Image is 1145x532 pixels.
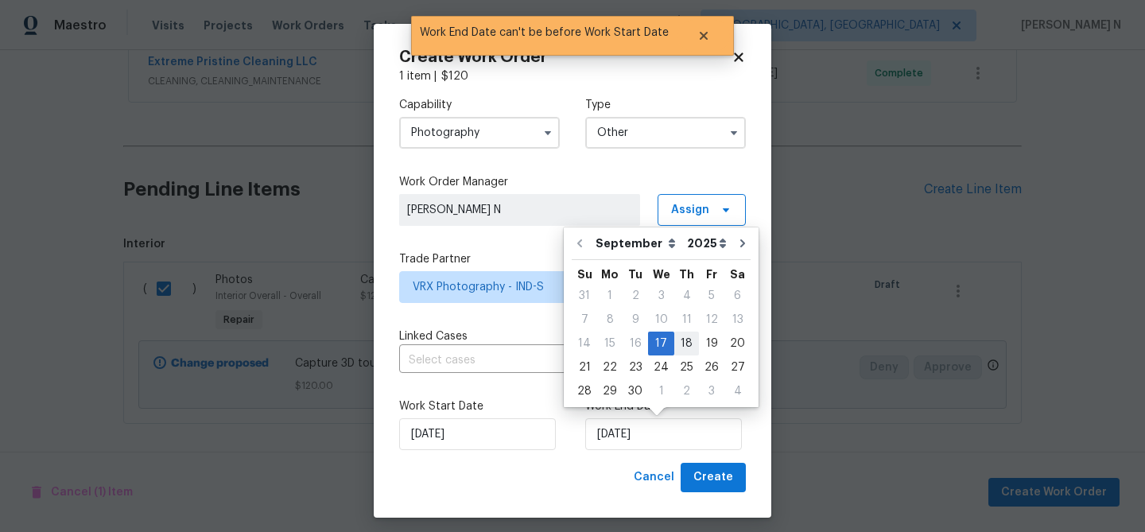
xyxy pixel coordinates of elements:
[724,380,751,402] div: 4
[730,269,745,280] abbr: Saturday
[572,332,597,355] div: 14
[674,380,699,402] div: 2
[623,284,648,308] div: Tue Sep 02 2025
[699,332,724,355] div: 19
[592,231,683,255] select: Month
[623,380,648,402] div: 30
[683,231,731,255] select: Year
[671,202,709,218] span: Assign
[724,309,751,331] div: 13
[699,380,724,402] div: 3
[572,285,597,307] div: 31
[699,356,724,379] div: 26
[724,123,743,142] button: Show options
[597,308,623,332] div: Mon Sep 08 2025
[441,71,468,82] span: $ 120
[413,279,709,295] span: VRX Photography - IND-S
[399,418,556,450] input: M/D/YYYY
[572,355,597,379] div: Sun Sep 21 2025
[648,355,674,379] div: Wed Sep 24 2025
[627,463,681,492] button: Cancel
[623,355,648,379] div: Tue Sep 23 2025
[674,308,699,332] div: Thu Sep 11 2025
[597,284,623,308] div: Mon Sep 01 2025
[597,309,623,331] div: 8
[411,16,677,49] span: Work End Date can't be before Work Start Date
[597,380,623,402] div: 29
[623,309,648,331] div: 9
[674,285,699,307] div: 4
[674,309,699,331] div: 11
[653,269,670,280] abbr: Wednesday
[623,332,648,355] div: 16
[677,20,730,52] button: Close
[731,227,755,259] button: Go to next month
[648,379,674,403] div: Wed Oct 01 2025
[648,332,674,355] div: Wed Sep 17 2025
[674,332,699,355] div: 18
[399,398,560,414] label: Work Start Date
[648,332,674,355] div: 17
[407,202,632,218] span: [PERSON_NAME] N
[597,355,623,379] div: Mon Sep 22 2025
[724,379,751,403] div: Sat Oct 04 2025
[572,356,597,379] div: 21
[699,284,724,308] div: Fri Sep 05 2025
[724,356,751,379] div: 27
[623,379,648,403] div: Tue Sep 30 2025
[674,284,699,308] div: Thu Sep 04 2025
[538,123,557,142] button: Show options
[699,308,724,332] div: Fri Sep 12 2025
[648,285,674,307] div: 3
[634,468,674,487] span: Cancel
[572,308,597,332] div: Sun Sep 07 2025
[674,356,699,379] div: 25
[597,332,623,355] div: Mon Sep 15 2025
[724,285,751,307] div: 6
[399,117,560,149] input: Select...
[399,348,701,373] input: Select cases
[648,356,674,379] div: 24
[399,49,732,65] h2: Create Work Order
[674,332,699,355] div: Thu Sep 18 2025
[724,308,751,332] div: Sat Sep 13 2025
[572,380,597,402] div: 28
[648,309,674,331] div: 10
[601,269,619,280] abbr: Monday
[399,68,746,84] div: 1 item |
[724,332,751,355] div: Sat Sep 20 2025
[399,328,468,344] span: Linked Cases
[699,379,724,403] div: Fri Oct 03 2025
[628,269,642,280] abbr: Tuesday
[597,379,623,403] div: Mon Sep 29 2025
[572,332,597,355] div: Sun Sep 14 2025
[572,379,597,403] div: Sun Sep 28 2025
[572,309,597,331] div: 7
[693,468,733,487] span: Create
[597,356,623,379] div: 22
[585,97,746,113] label: Type
[597,285,623,307] div: 1
[724,284,751,308] div: Sat Sep 06 2025
[724,332,751,355] div: 20
[399,251,746,267] label: Trade Partner
[699,332,724,355] div: Fri Sep 19 2025
[399,97,560,113] label: Capability
[724,355,751,379] div: Sat Sep 27 2025
[674,355,699,379] div: Thu Sep 25 2025
[623,285,648,307] div: 2
[648,380,674,402] div: 1
[585,117,746,149] input: Select...
[623,332,648,355] div: Tue Sep 16 2025
[585,418,742,450] input: M/D/YYYY
[699,309,724,331] div: 12
[679,269,694,280] abbr: Thursday
[674,379,699,403] div: Thu Oct 02 2025
[681,463,746,492] button: Create
[572,284,597,308] div: Sun Aug 31 2025
[399,174,746,190] label: Work Order Manager
[699,285,724,307] div: 5
[577,269,592,280] abbr: Sunday
[706,269,717,280] abbr: Friday
[623,356,648,379] div: 23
